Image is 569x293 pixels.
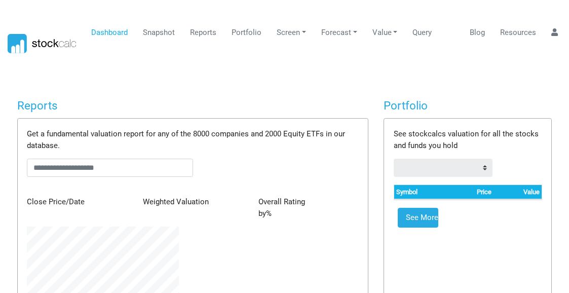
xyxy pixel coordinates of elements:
a: Query [409,23,436,42]
a: Dashboard [88,23,132,42]
p: Get a fundamental valuation report for any of the 8000 companies and 2000 Equity ETFs in our data... [27,128,358,151]
a: Snapshot [139,23,179,42]
a: Resources [497,23,540,42]
a: See More [398,208,439,228]
th: Symbol [394,185,446,199]
span: Overall Rating [258,197,305,206]
a: Forecast [317,23,361,42]
h4: Reports [17,99,369,113]
th: Value [494,185,542,199]
a: Portfolio [228,23,265,42]
div: by % [251,196,366,219]
a: Value [368,23,401,42]
a: Reports [186,23,220,42]
a: Blog [466,23,489,42]
span: Close Price/Date [27,197,85,206]
span: Weighted Valuation [143,197,209,206]
a: Screen [273,23,310,42]
h4: Portfolio [384,99,552,113]
p: See stockcalcs valuation for all the stocks and funds you hold [394,128,542,151]
th: Price [446,185,494,199]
